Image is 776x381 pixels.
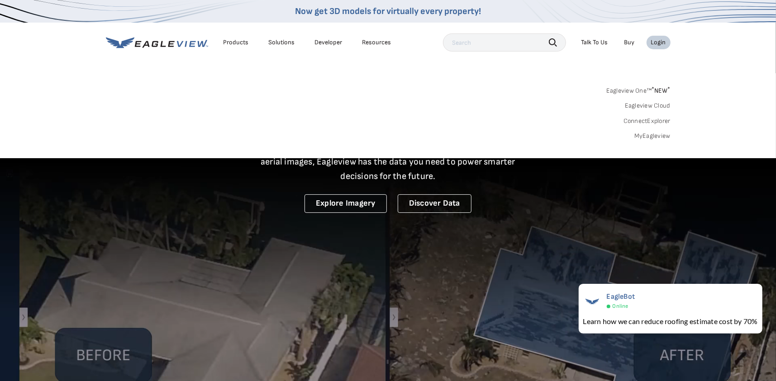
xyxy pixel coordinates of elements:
span: NEW [652,87,670,94]
a: Discover Data [398,194,471,213]
span: EagleBot [607,292,635,301]
div: Learn how we can reduce roofing estimate cost by 70% [583,316,758,327]
div: Talk To Us [581,38,608,47]
p: A new era starts here. Built on more than 3.5 billion high-resolution aerial images, Eagleview ha... [250,140,527,183]
span: Online [613,303,628,310]
div: Products [224,38,249,47]
a: Developer [315,38,343,47]
a: Eagleview One™*NEW* [606,84,671,94]
a: Explore Imagery [305,194,387,213]
a: MyEagleview [634,132,671,140]
a: Eagleview Cloud [625,102,671,110]
div: Resources [362,38,391,47]
img: EagleBot [583,292,601,310]
a: Now get 3D models for virtually every property! [295,6,481,17]
div: Login [651,38,666,47]
input: Search [443,33,566,52]
a: ConnectExplorer [624,117,671,125]
div: Solutions [269,38,295,47]
a: Buy [624,38,635,47]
